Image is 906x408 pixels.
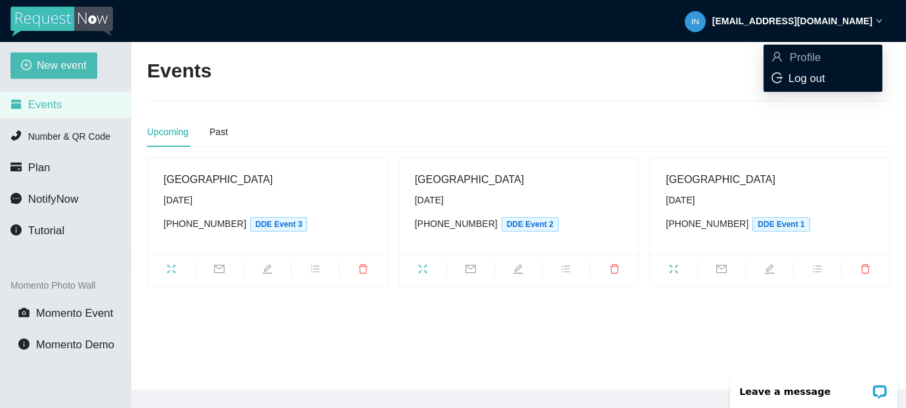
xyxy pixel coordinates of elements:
[771,72,783,83] span: logout
[415,216,623,232] div: [PHONE_NUMBER]
[147,125,188,139] div: Upcoming
[28,193,78,205] span: NotifyNow
[18,338,30,350] span: info-circle
[698,264,745,278] span: mail
[11,130,22,141] span: phone
[502,217,559,232] span: DDE Event 2
[790,51,821,64] span: Profile
[250,217,307,232] span: DDE Event 3
[244,264,291,278] span: edit
[18,307,30,318] span: camera
[196,264,243,278] span: mail
[712,16,873,26] strong: [EMAIL_ADDRESS][DOMAIN_NAME]
[666,193,874,207] div: [DATE]
[163,171,372,188] div: [GEOGRAPHIC_DATA]
[147,58,211,85] h2: Events
[28,131,110,142] span: Number & QR Code
[21,60,32,72] span: plus-circle
[666,216,874,232] div: [PHONE_NUMBER]
[752,217,809,232] span: DDE Event 1
[495,264,542,278] span: edit
[28,161,51,174] span: Plan
[36,307,114,319] span: Momento Event
[163,216,372,232] div: [PHONE_NUMBER]
[685,11,706,32] img: d01eb085664dd1b1b0f3fb614695c60d
[746,264,793,278] span: edit
[37,57,87,73] span: New event
[163,193,372,207] div: [DATE]
[788,72,825,85] span: Log out
[291,264,339,278] span: bars
[415,193,623,207] div: [DATE]
[722,367,906,408] iframe: LiveChat chat widget
[415,171,623,188] div: [GEOGRAPHIC_DATA]
[842,264,890,278] span: delete
[28,224,64,237] span: Tutorial
[11,7,113,37] img: RequestNow
[771,51,783,62] span: user
[666,171,874,188] div: [GEOGRAPHIC_DATA]
[876,18,882,24] span: down
[399,264,446,278] span: fullscreen
[11,224,22,235] span: info-circle
[11,52,97,79] button: plus-circleNew event
[11,161,22,173] span: credit-card
[650,264,697,278] span: fullscreen
[11,98,22,110] span: calendar
[339,264,387,278] span: delete
[28,98,62,111] span: Events
[542,264,590,278] span: bars
[447,264,494,278] span: mail
[209,125,228,139] div: Past
[36,338,114,351] span: Momento Demo
[148,264,195,278] span: fullscreen
[794,264,841,278] span: bars
[590,264,638,278] span: delete
[11,193,22,204] span: message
